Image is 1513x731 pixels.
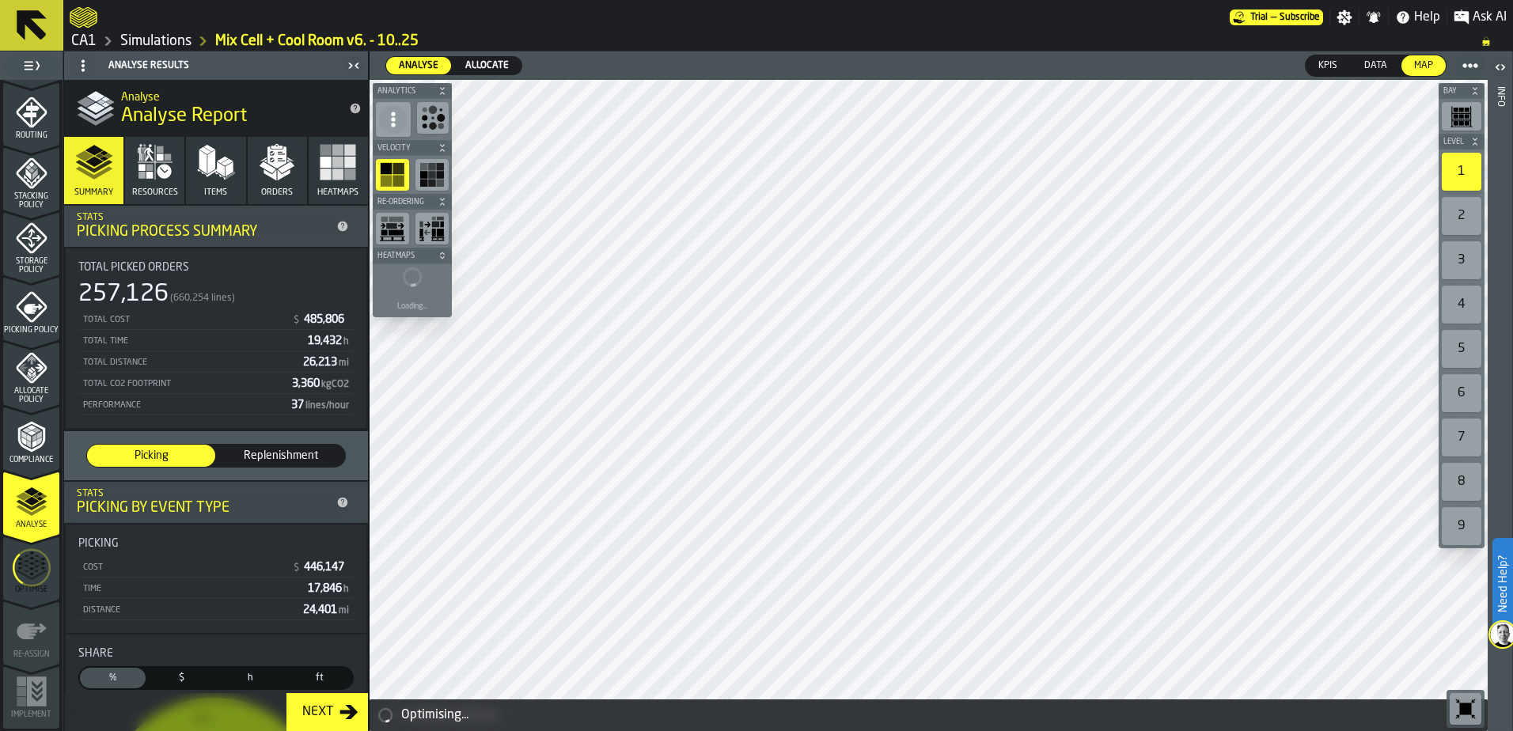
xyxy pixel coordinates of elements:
[121,88,336,104] h2: Sub Title
[286,693,368,731] button: button-Next
[1439,371,1485,415] div: button-toolbar-undefined
[370,699,1488,731] div: alert-Optimising...
[1453,696,1478,722] svg: Reset zoom and position
[1442,197,1481,235] div: 2
[294,315,299,326] span: $
[1489,55,1511,83] label: button-toggle-Open
[3,277,59,340] li: menu Picking Policy
[3,536,59,600] li: menu Optimise
[386,57,451,74] div: thumb
[78,599,354,620] div: StatList-item-Distance
[317,187,358,198] span: Heatmaps
[3,387,59,404] span: Allocate Policy
[78,261,354,274] div: Title
[78,647,113,660] span: Share
[374,198,434,206] span: Re-Ordering
[83,671,142,685] span: %
[1439,460,1485,504] div: button-toolbar-undefined
[3,212,59,275] li: menu Storage Policy
[3,55,59,77] label: button-toggle-Toggle Full Menu
[77,212,330,223] div: Stats
[3,147,59,210] li: menu Stacking Policy
[294,562,299,574] span: $
[1230,9,1323,25] div: Menu Subscription
[1442,153,1481,191] div: 1
[304,314,347,325] span: 485,806
[82,605,297,615] div: Distance
[1439,150,1485,194] div: button-toolbar-undefined
[286,668,352,688] div: thumb
[1439,282,1485,327] div: button-toolbar-undefined
[1271,12,1276,23] span: —
[77,499,330,517] div: Picking by event type
[3,131,59,140] span: Routing
[1439,504,1485,548] div: button-toolbar-undefined
[380,216,405,241] svg: show triggered reorders heatmap
[1359,9,1388,25] label: button-toggle-Notifications
[304,562,347,573] span: 446,147
[78,647,354,660] div: Title
[452,56,522,75] label: button-switch-multi-Allocate
[64,80,368,137] div: title-Analyse Report
[3,601,59,665] li: menu Re-assign
[78,351,354,373] div: StatList-item-Total Distance
[78,537,119,550] span: Picking
[78,309,354,330] div: StatList-item-Total Cost
[170,293,235,304] span: (660,254 lines)
[67,53,343,78] div: Analyse Results
[373,156,412,194] div: button-toolbar-undefined
[1440,87,1467,96] span: Bay
[1442,419,1481,456] div: 7
[82,315,286,325] div: Total Cost
[3,17,59,81] li: menu Agents
[3,521,59,529] span: Analyse
[78,666,147,690] label: button-switch-multi-Share
[66,525,366,633] div: stat-Picking
[1305,55,1351,77] label: button-switch-multi-KPIs
[74,187,113,198] span: Summary
[373,696,462,728] a: logo-header
[1414,8,1440,27] span: Help
[1439,238,1485,282] div: button-toolbar-undefined
[82,379,286,389] div: Total CO2 Footprint
[78,537,354,550] div: Title
[1330,9,1359,25] label: button-toggle-Settings
[78,394,354,415] div: StatList-item-Performance
[392,59,445,73] span: Analyse
[216,666,285,690] label: button-switch-multi-Time
[82,400,285,411] div: Performance
[78,261,189,274] span: Total Picked Orders
[221,671,280,685] span: h
[373,83,452,99] button: button-
[414,99,452,140] div: button-toolbar-undefined
[339,606,349,615] span: mi
[1494,540,1511,628] label: Need Help?
[149,668,214,688] div: thumb
[1442,507,1481,545] div: 9
[78,330,354,351] div: StatList-item-Total Time
[3,585,59,594] span: Optimise
[374,144,434,153] span: Velocity
[3,82,59,146] li: menu Routing
[1306,55,1350,76] div: thumb
[87,445,215,467] div: thumb
[303,604,351,615] span: 24,401
[218,668,283,688] div: thumb
[1442,374,1481,412] div: 6
[373,248,452,263] button: button-
[1312,59,1344,73] span: KPIs
[3,650,59,659] span: Re-assign
[1447,8,1513,27] label: button-toggle-Ask AI
[303,357,351,368] span: 26,213
[70,3,97,32] a: logo-header
[339,358,349,368] span: mi
[1401,55,1446,76] div: thumb
[3,472,59,535] li: menu Analyse
[1408,59,1439,73] span: Map
[459,59,515,73] span: Allocate
[412,210,452,248] div: button-toolbar-undefined
[215,32,419,50] a: link-to-/wh/i/76e2a128-1b54-4d66-80d4-05ae4c277723/simulations/479051e2-81f6-4236-96fe-d76c0303062c
[1439,415,1485,460] div: button-toolbar-undefined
